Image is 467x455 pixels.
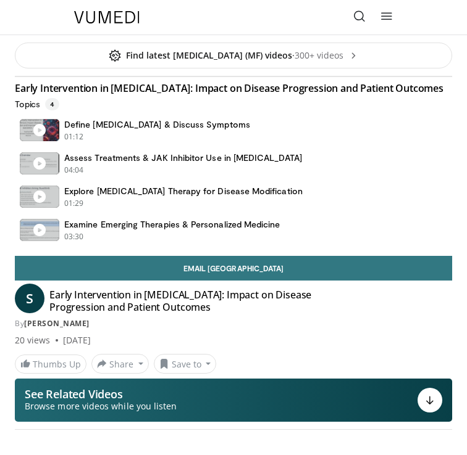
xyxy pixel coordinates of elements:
span: 4 [45,98,59,110]
button: See Related Videos Browse more videos while you listen [15,379,452,422]
p: See Related Videos [25,388,177,400]
h4: Early Intervention in [MEDICAL_DATA]: Impact on Disease Progression and Patient Outcomes [15,82,452,94]
h4: Early Intervention in [MEDICAL_DATA]: Impact on Disease Progression and Patient Outcomes [49,289,360,313]
a: Thumbs Up [15,355,86,374]
button: Share [91,354,149,374]
div: By [15,318,452,329]
img: VuMedi Logo [74,11,140,23]
p: 01:29 [64,198,84,209]
p: Topics [15,98,59,110]
h4: Examine Emerging Therapies & Personalized Medicine [64,219,280,230]
span: Find latest [MEDICAL_DATA] (MF) videos [109,49,292,62]
span: Browse more videos while you listen [25,400,177,412]
span: 20 views [15,334,51,346]
button: Save to [154,354,217,374]
h4: Explore [MEDICAL_DATA] Therapy for Disease Modification [64,186,303,197]
p: 04:04 [64,165,84,176]
span: 300+ videos [295,49,358,62]
a: Find latest [MEDICAL_DATA] (MF) videos·300+ videos [15,43,452,68]
h4: Define [MEDICAL_DATA] & Discuss Symptoms [64,119,250,130]
p: 03:30 [64,231,84,242]
div: [DATE] [63,334,91,346]
a: [PERSON_NAME] [24,318,90,329]
a: Email [GEOGRAPHIC_DATA] [15,256,452,281]
a: S [15,284,44,313]
h4: Assess Treatments & JAK Inhibitor Use in [MEDICAL_DATA] [64,152,302,163]
p: 01:12 [64,131,84,142]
